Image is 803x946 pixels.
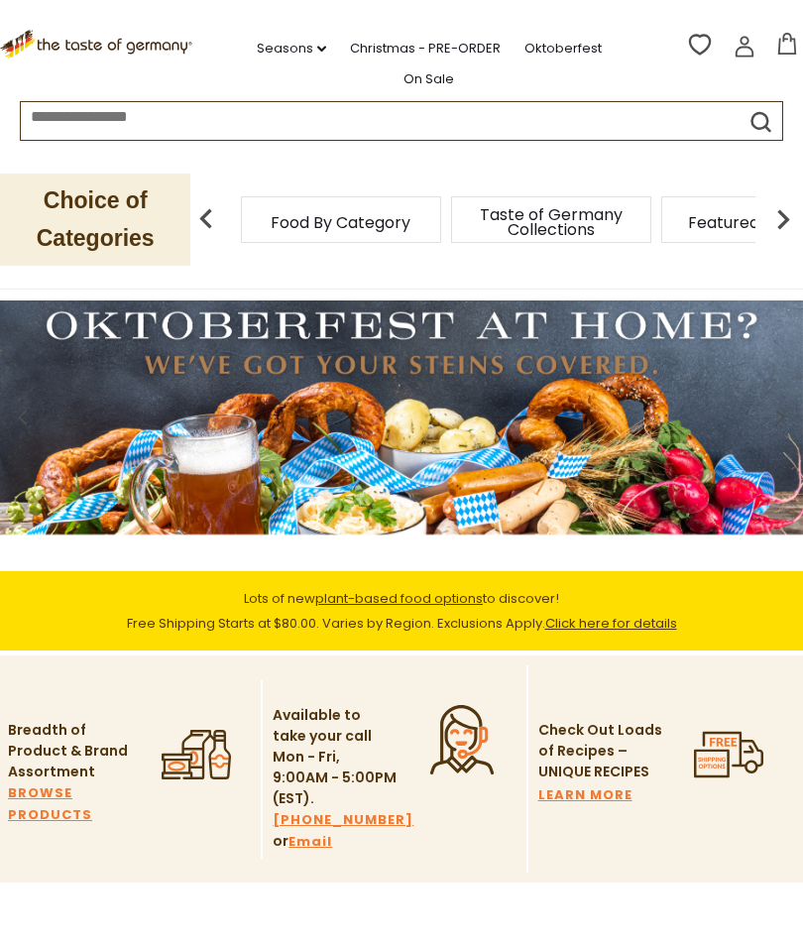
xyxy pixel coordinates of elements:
[538,720,662,782] p: Check Out Loads of Recipes – UNIQUE RECIPES
[8,782,132,826] a: BROWSE PRODUCTS
[271,215,410,230] a: Food By Category
[350,38,501,59] a: Christmas - PRE-ORDER
[315,589,483,608] a: plant-based food options
[538,784,632,806] a: LEARN MORE
[127,589,677,633] span: Lots of new to discover! Free Shipping Starts at $80.00. Varies by Region. Exclusions Apply.
[273,705,397,853] p: Available to take your call Mon - Fri, 9:00AM - 5:00PM (EST). or
[273,809,413,831] a: [PHONE_NUMBER]
[524,38,602,59] a: Oktoberfest
[8,720,132,782] p: Breadth of Product & Brand Assortment
[186,199,226,239] img: previous arrow
[763,199,803,239] img: next arrow
[257,38,326,59] a: Seasons
[545,614,677,633] a: Click here for details
[472,207,631,237] a: Taste of Germany Collections
[403,68,454,90] a: On Sale
[288,831,332,853] a: Email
